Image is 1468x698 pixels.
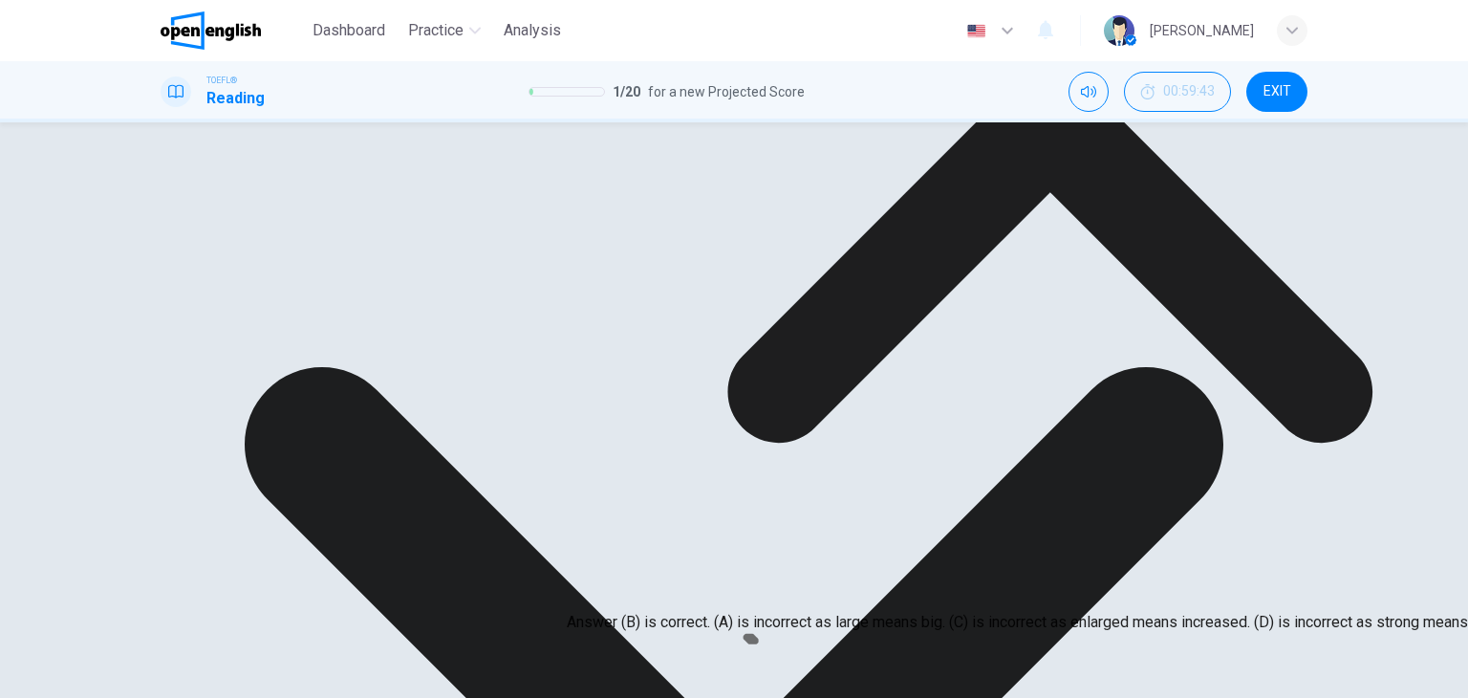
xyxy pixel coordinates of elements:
[964,24,988,38] img: en
[1263,84,1291,99] span: EXIT
[648,80,805,103] span: for a new Projected Score
[613,80,640,103] span: 1 / 20
[161,11,261,50] img: OpenEnglish logo
[408,19,464,42] span: Practice
[1150,19,1254,42] div: [PERSON_NAME]
[1069,72,1109,112] div: Mute
[1104,15,1134,46] img: Profile picture
[206,74,237,87] span: TOEFL®
[504,19,561,42] span: Analysis
[1124,72,1231,112] div: Hide
[1163,84,1215,99] span: 00:59:43
[313,19,385,42] span: Dashboard
[206,87,265,110] h1: Reading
